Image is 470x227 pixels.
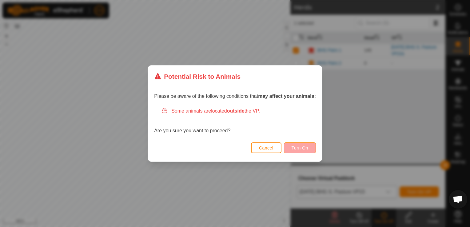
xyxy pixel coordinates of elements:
[258,94,316,99] strong: may affect your animals:
[259,145,273,150] span: Cancel
[449,190,467,209] a: Open chat
[154,72,241,81] div: Potential Risk to Animals
[251,142,281,153] button: Cancel
[211,108,260,113] span: located the VP.
[292,145,308,150] span: Turn On
[154,94,316,99] span: Please be aware of the following conditions that
[227,108,245,113] strong: outside
[154,107,316,134] div: Are you sure you want to proceed?
[161,107,316,115] div: Some animals are
[284,142,316,153] button: Turn On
